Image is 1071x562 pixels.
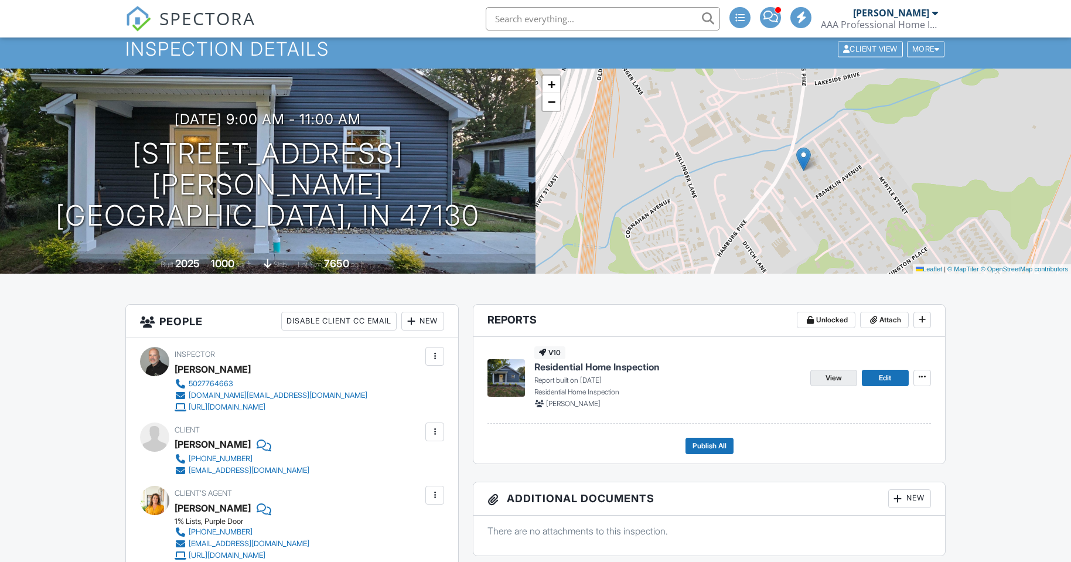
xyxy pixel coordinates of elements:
div: 1000 [211,257,234,270]
div: [URL][DOMAIN_NAME] [189,551,265,560]
h3: Additional Documents [473,482,945,516]
div: 1% Lists, Purple Door [175,517,319,526]
div: [EMAIL_ADDRESS][DOMAIN_NAME] [189,539,309,549]
div: New [888,489,931,508]
div: [EMAIL_ADDRESS][DOMAIN_NAME] [189,466,309,475]
span: Built [161,260,173,269]
a: [PHONE_NUMBER] [175,526,309,538]
span: sq.ft. [351,260,366,269]
a: Leaflet [916,265,942,273]
h3: [DATE] 9:00 am - 11:00 am [175,111,361,127]
a: Zoom in [543,76,560,93]
span: Client's Agent [175,489,232,498]
a: [EMAIL_ADDRESS][DOMAIN_NAME] [175,465,309,476]
a: © MapTiler [947,265,979,273]
div: 2025 [175,257,200,270]
img: Marker [796,147,811,171]
div: More [907,41,945,57]
span: SPECTORA [159,6,255,30]
p: There are no attachments to this inspection. [487,524,931,537]
a: [EMAIL_ADDRESS][DOMAIN_NAME] [175,538,309,550]
div: [DOMAIN_NAME][EMAIL_ADDRESS][DOMAIN_NAME] [189,391,367,400]
a: [PERSON_NAME] [175,499,251,517]
div: [PERSON_NAME] [175,435,251,453]
div: [PERSON_NAME] [175,360,251,378]
a: SPECTORA [125,16,255,40]
input: Search everything... [486,7,720,30]
div: [PHONE_NUMBER] [189,527,253,537]
div: [URL][DOMAIN_NAME] [189,403,265,412]
span: Lot Size [298,260,322,269]
div: 5027764663 [189,379,233,389]
span: Client [175,425,200,434]
span: Inspector [175,350,215,359]
a: © OpenStreetMap contributors [981,265,1068,273]
span: slab [274,260,286,269]
a: Zoom out [543,93,560,111]
div: [PHONE_NUMBER] [189,454,253,464]
div: 7650 [324,257,349,270]
div: Client View [838,41,903,57]
a: [DOMAIN_NAME][EMAIL_ADDRESS][DOMAIN_NAME] [175,390,367,401]
h1: [STREET_ADDRESS][PERSON_NAME] [GEOGRAPHIC_DATA], IN 47130 [19,138,517,231]
a: [URL][DOMAIN_NAME] [175,401,367,413]
span: + [548,77,555,91]
h3: People [126,305,458,338]
div: New [401,312,444,331]
img: The Best Home Inspection Software - Spectora [125,6,151,32]
a: 5027764663 [175,378,367,390]
span: − [548,94,555,109]
span: | [944,265,946,273]
a: [PHONE_NUMBER] [175,453,309,465]
div: [PERSON_NAME] [853,7,929,19]
h1: Inspection Details [125,39,946,59]
div: AAA Professional Home Inspectors [821,19,938,30]
a: Client View [837,44,906,53]
a: [URL][DOMAIN_NAME] [175,550,309,561]
div: Disable Client CC Email [281,312,397,331]
span: sq. ft. [236,260,253,269]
